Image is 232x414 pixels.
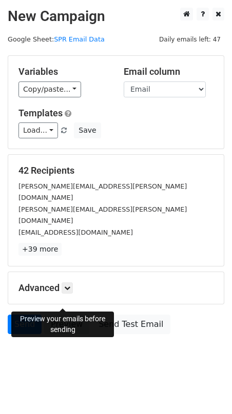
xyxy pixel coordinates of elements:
[18,108,63,118] a: Templates
[124,66,214,77] h5: Email column
[18,243,62,256] a: +39 more
[156,35,224,43] a: Daily emails left: 47
[18,66,108,77] h5: Variables
[18,182,187,202] small: [PERSON_NAME][EMAIL_ADDRESS][PERSON_NAME][DOMAIN_NAME]
[8,35,105,43] small: Google Sheet:
[18,165,214,176] h5: 42 Recipients
[18,122,58,138] a: Load...
[18,205,187,225] small: [PERSON_NAME][EMAIL_ADDRESS][PERSON_NAME][DOMAIN_NAME]
[156,34,224,45] span: Daily emails left: 47
[18,81,81,97] a: Copy/paste...
[11,312,114,337] div: Preview your emails before sending
[181,365,232,414] div: Tiện ích trò chuyện
[8,8,224,25] h2: New Campaign
[18,229,133,236] small: [EMAIL_ADDRESS][DOMAIN_NAME]
[92,315,170,334] a: Send Test Email
[74,122,101,138] button: Save
[18,282,214,294] h5: Advanced
[181,365,232,414] iframe: Chat Widget
[8,315,42,334] a: Send
[54,35,105,43] a: SPR Email Data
